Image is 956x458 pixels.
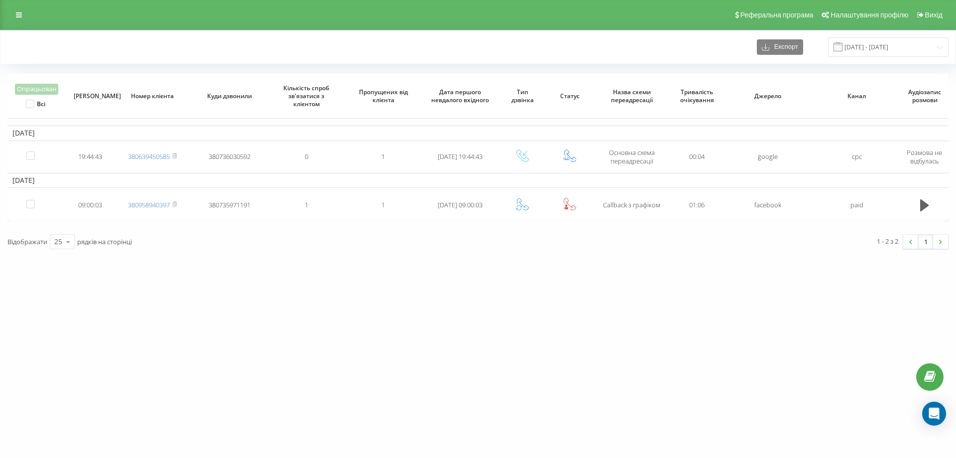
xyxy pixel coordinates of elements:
[438,152,482,161] span: [DATE] 19:44:43
[723,143,812,171] td: google
[128,152,170,161] a: 380639450585
[74,92,108,100] span: [PERSON_NAME]
[740,11,814,19] span: Реферальна програма
[601,88,662,104] span: Назва схеми переадресації
[757,39,803,55] button: Експорт
[381,152,385,161] span: 1
[276,84,337,108] span: Кількість спроб зв'язатися з клієнтом
[813,143,901,171] td: cpc
[922,402,946,426] div: Open Intercom Messenger
[505,88,539,104] span: Тип дзвінка
[678,88,717,104] span: Тривалість очікування
[7,126,949,141] td: [DATE]
[925,11,943,19] span: Вихід
[908,88,942,104] span: Аудіозапис розмови
[813,190,901,220] td: paid
[821,92,892,100] span: Канал
[907,148,942,165] span: Розмова не відбулась
[67,143,114,171] td: 19:44:43
[128,200,170,209] a: 380958940397
[769,43,798,51] span: Експорт
[438,200,482,209] span: [DATE] 09:00:03
[594,143,671,171] td: Основна схема переадресації
[199,92,259,100] span: Куди дзвонили
[831,11,908,19] span: Налаштування профілю
[430,88,490,104] span: Дата першого невдалого вхідного
[54,237,62,247] div: 25
[381,200,385,209] span: 1
[77,237,132,246] span: рядків на сторінці
[305,200,308,209] span: 1
[732,92,803,100] span: Джерело
[918,235,933,249] a: 1
[670,190,723,220] td: 01:06
[723,190,812,220] td: facebook
[553,92,587,100] span: Статус
[209,152,250,161] span: 380736030592
[305,152,308,161] span: 0
[7,173,949,188] td: [DATE]
[353,88,413,104] span: Пропущених від клієнта
[122,92,183,100] span: Номер клієнта
[670,143,723,171] td: 00:04
[877,236,898,246] div: 1 - 2 з 2
[67,190,114,220] td: 09:00:03
[7,237,47,246] span: Відображати
[594,190,671,220] td: Callback з графіком
[209,200,250,209] span: 380735971191
[26,100,45,108] label: Всі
